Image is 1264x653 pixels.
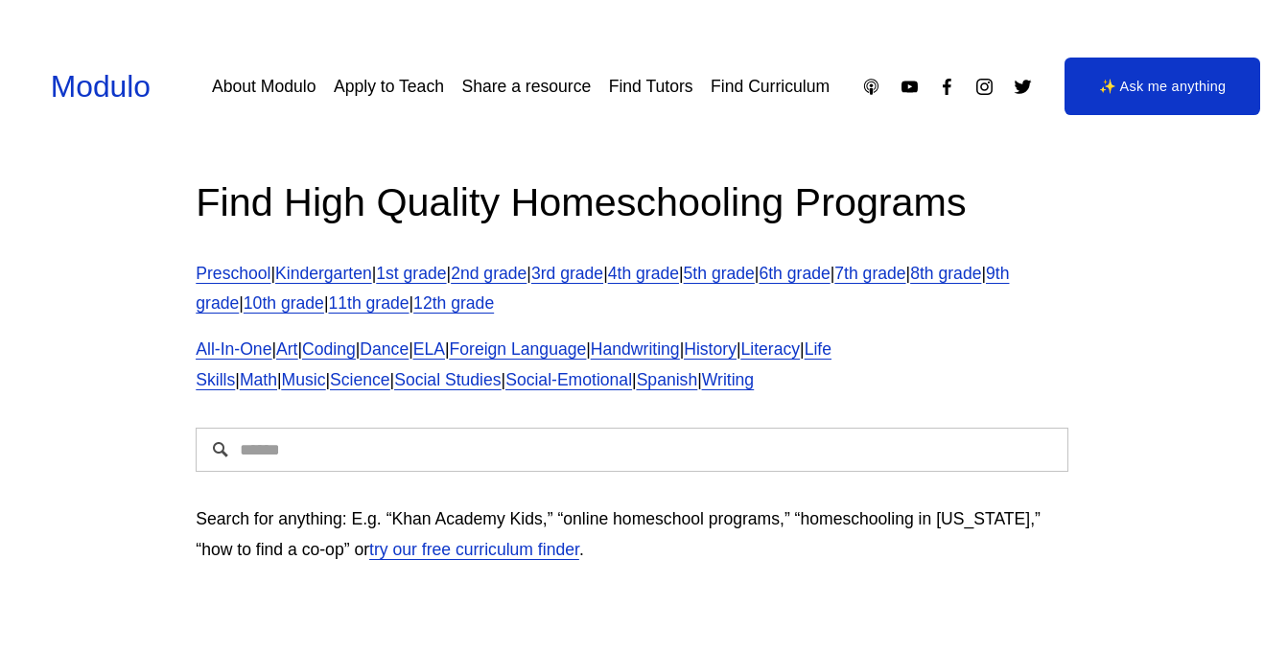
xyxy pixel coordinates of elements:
a: Modulo [51,69,151,104]
a: About Modulo [212,70,316,104]
a: YouTube [900,77,920,97]
a: Life Skills [196,339,831,389]
a: Literacy [741,339,801,359]
a: History [684,339,737,359]
a: 7th grade [834,264,905,283]
a: Spanish [637,370,698,389]
a: Share a resource [461,70,591,104]
a: Kindergarten [275,264,372,283]
a: All-In-One [196,339,271,359]
a: Preschool [196,264,270,283]
p: | | | | | | | | | | | | | | | | [196,335,1067,395]
a: Music [282,370,326,389]
a: Handwriting [591,339,680,359]
a: Social-Emotional [505,370,632,389]
a: 6th grade [759,264,830,283]
a: Apple Podcasts [861,77,881,97]
a: Math [240,370,277,389]
a: Twitter [1013,77,1033,97]
a: Apply to Teach [334,70,444,104]
a: 2nd grade [451,264,527,283]
a: try our free curriculum finder [369,540,579,559]
a: Coding [302,339,356,359]
a: Writing [702,370,754,389]
a: ✨ Ask me anything [1065,58,1261,115]
a: Facebook [937,77,957,97]
a: 12th grade [413,293,494,313]
a: 10th grade [244,293,324,313]
a: Social Studies [394,370,501,389]
a: Foreign Language [450,339,587,359]
a: 11th grade [328,293,409,313]
a: Dance [360,339,409,359]
a: 8th grade [910,264,981,283]
p: | | | | | | | | | | | | | [196,259,1067,319]
a: Instagram [974,77,995,97]
a: 3rd grade [531,264,603,283]
input: Search [196,428,1067,472]
a: Science [330,370,390,389]
a: 1st grade [376,264,446,283]
p: Search for anything: E.g. “Khan Academy Kids,” “online homeschool programs,” “homeschooling in [U... [196,504,1067,565]
h2: Find High Quality Homeschooling Programs [196,176,1067,228]
a: 5th grade [684,264,755,283]
a: ELA [413,339,445,359]
a: Art [276,339,297,359]
a: 4th grade [608,264,679,283]
a: Find Tutors [609,70,693,104]
a: Find Curriculum [711,70,830,104]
